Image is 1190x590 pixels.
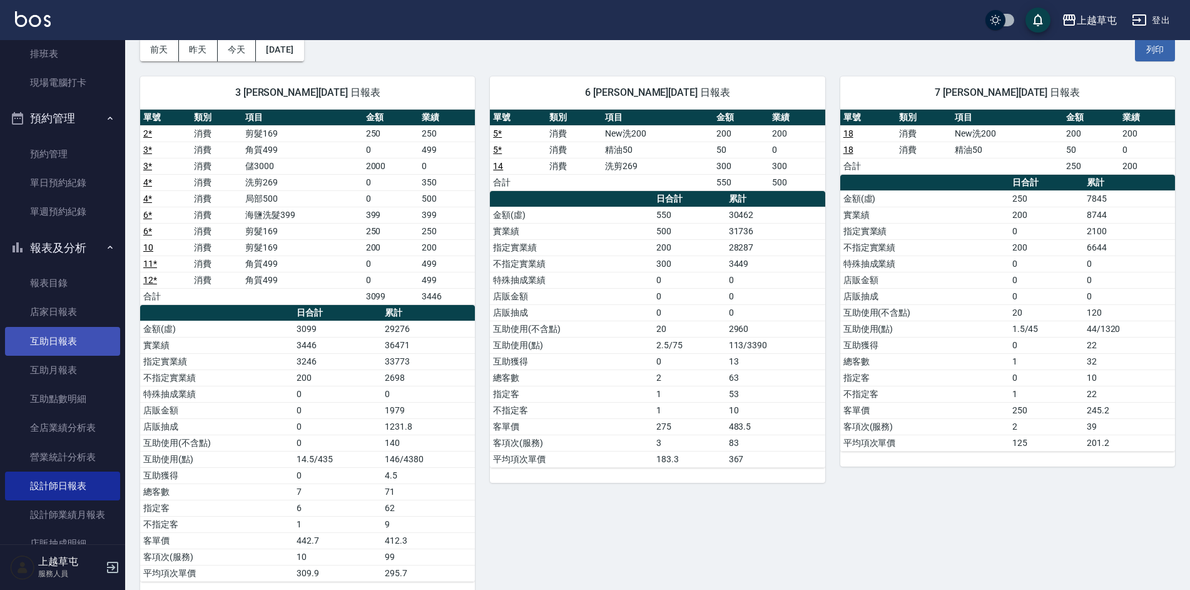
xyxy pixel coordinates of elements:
[769,125,825,142] td: 200
[840,190,1009,207] td: 金額(虛)
[191,272,242,288] td: 消費
[242,239,363,256] td: 剪髮169
[293,370,382,386] td: 200
[293,516,382,532] td: 1
[490,321,653,337] td: 互助使用(不含點)
[1025,8,1050,33] button: save
[419,272,475,288] td: 499
[843,145,853,155] a: 18
[140,288,191,304] td: 合計
[490,174,546,190] td: 合計
[602,142,713,158] td: 精油50
[713,158,769,174] td: 300
[419,158,475,174] td: 0
[1119,142,1175,158] td: 0
[490,386,653,402] td: 指定客
[382,467,475,484] td: 4.5
[382,386,475,402] td: 0
[191,239,242,256] td: 消費
[1084,435,1175,451] td: 201.2
[242,142,363,158] td: 角質499
[653,337,725,353] td: 2.5/75
[726,191,825,207] th: 累計
[490,191,825,468] table: a dense table
[1084,175,1175,191] th: 累計
[653,418,725,435] td: 275
[840,370,1009,386] td: 指定客
[602,125,713,142] td: New洗200
[5,529,120,558] a: 店販抽成明細
[1084,418,1175,435] td: 39
[242,223,363,239] td: 剪髮169
[5,500,120,529] a: 設計師業績月報表
[840,256,1009,272] td: 特殊抽成業績
[363,174,419,190] td: 0
[140,321,293,337] td: 金額(虛)
[840,207,1009,223] td: 實業績
[363,272,419,288] td: 0
[293,386,382,402] td: 0
[5,39,120,68] a: 排班表
[840,223,1009,239] td: 指定實業績
[490,207,653,223] td: 金額(虛)
[896,142,952,158] td: 消費
[5,472,120,500] a: 設計師日報表
[242,174,363,190] td: 洗剪269
[191,223,242,239] td: 消費
[1084,321,1175,337] td: 44/1320
[419,142,475,158] td: 499
[242,207,363,223] td: 海鹽洗髮399
[840,288,1009,304] td: 店販抽成
[363,110,419,126] th: 金額
[490,451,653,467] td: 平均項次單價
[490,435,653,451] td: 客項次(服務)
[726,239,825,256] td: 28287
[191,125,242,142] td: 消費
[1009,418,1084,435] td: 2
[546,142,602,158] td: 消費
[140,435,293,451] td: 互助使用(不含點)
[840,239,1009,256] td: 不指定實業績
[363,158,419,174] td: 2000
[490,304,653,321] td: 店販抽成
[653,321,725,337] td: 20
[653,223,725,239] td: 500
[490,223,653,239] td: 實業績
[140,402,293,418] td: 店販金額
[952,142,1063,158] td: 精油50
[896,125,952,142] td: 消費
[140,467,293,484] td: 互助獲得
[140,337,293,353] td: 實業績
[653,207,725,223] td: 550
[363,207,419,223] td: 399
[1063,158,1119,174] td: 250
[602,110,713,126] th: 項目
[419,207,475,223] td: 399
[5,140,120,168] a: 預約管理
[1084,256,1175,272] td: 0
[1084,223,1175,239] td: 2100
[769,174,825,190] td: 500
[419,239,475,256] td: 200
[840,272,1009,288] td: 店販金額
[726,304,825,321] td: 0
[5,168,120,197] a: 單日預約紀錄
[713,110,769,126] th: 金額
[653,272,725,288] td: 0
[726,435,825,451] td: 83
[242,190,363,207] td: 局部500
[1084,288,1175,304] td: 0
[382,337,475,353] td: 36471
[653,191,725,207] th: 日合計
[546,158,602,174] td: 消費
[1009,190,1084,207] td: 250
[191,110,242,126] th: 類別
[1119,110,1175,126] th: 業績
[242,256,363,272] td: 角質499
[191,158,242,174] td: 消費
[1009,435,1084,451] td: 125
[1009,386,1084,402] td: 1
[363,223,419,239] td: 250
[653,353,725,370] td: 0
[726,272,825,288] td: 0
